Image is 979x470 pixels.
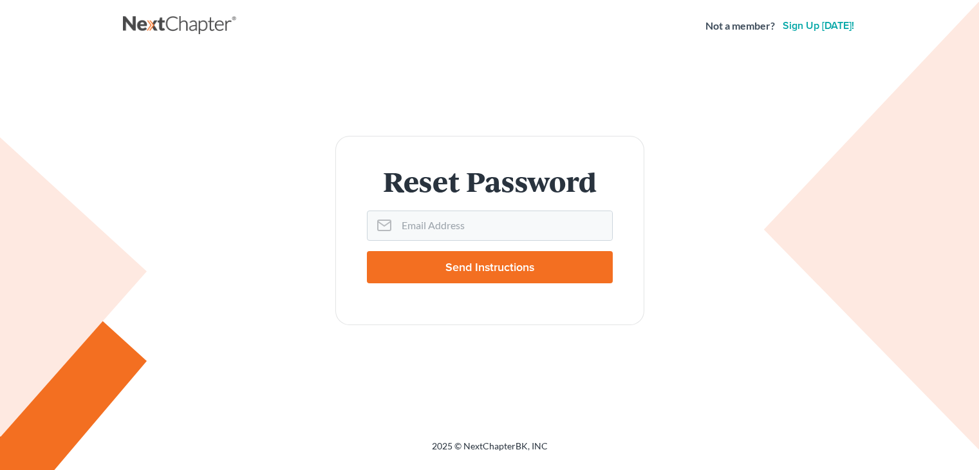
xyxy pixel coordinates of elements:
strong: Not a member? [705,19,775,33]
div: 2025 © NextChapterBK, INC [123,440,857,463]
input: Send Instructions [367,251,613,283]
h1: Reset Password [367,167,613,195]
input: Email Address [396,211,612,240]
a: Sign up [DATE]! [780,21,857,31]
